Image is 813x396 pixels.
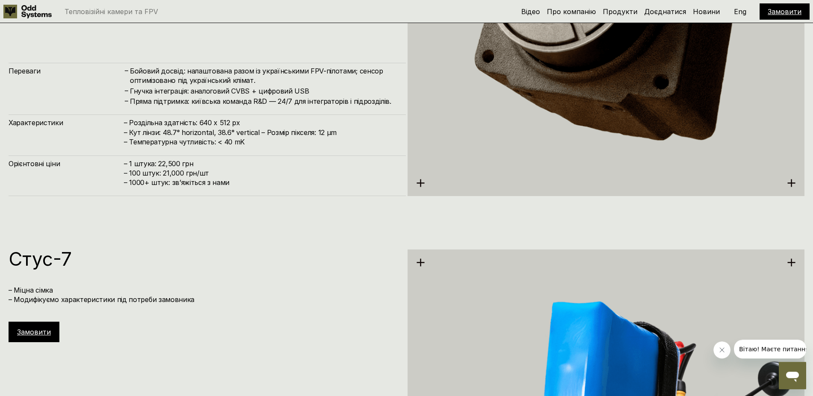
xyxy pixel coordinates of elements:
a: Продукти [603,7,637,16]
h4: Бойовий досвід: налаштована разом із українськими FPV-пілотами; сенсор оптимізовано під українськ... [130,66,397,85]
a: Новини [693,7,720,16]
p: Eng [734,8,746,15]
a: Замовити [17,328,51,336]
iframe: Сообщение от компании [734,340,806,358]
h4: Пряма підтримка: київська команда R&D — 24/7 для інтеграторів і підрозділів. [130,97,397,106]
p: Тепловізійні камери та FPV [65,8,158,15]
span: – ⁠1000+ штук: звʼяжіться з нами [124,178,229,187]
h4: Характеристики [9,118,124,127]
h4: Орієнтовні ціни [9,159,124,168]
h4: Переваги [9,66,124,76]
a: Замовити [768,7,801,16]
h1: Стус-7 [9,249,397,268]
h4: – Роздільна здатність: 640 x 512 px – Кут лінзи: 48.7° horizontal, 38.6° vertical – Розмір піксел... [124,118,397,147]
h4: – [125,66,128,75]
span: Вітаю! Маєте питання? [5,6,78,13]
iframe: Кнопка запуска окна обмена сообщениями [779,362,806,389]
a: Відео [521,7,540,16]
a: Про компанію [547,7,596,16]
h4: – [125,96,128,106]
h4: – 1 штука: 22,500 грн – 100 штук: 21,000 грн/шт [124,159,397,188]
a: Доєднатися [644,7,686,16]
h4: Гнучка інтеграція: аналоговий CVBS + цифровий USB [130,86,397,96]
iframe: Закрыть сообщение [713,341,731,358]
h4: – [125,85,128,95]
h4: – Міцна сімка – Модифікуємо характеристики під потреби замовника [9,285,397,305]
